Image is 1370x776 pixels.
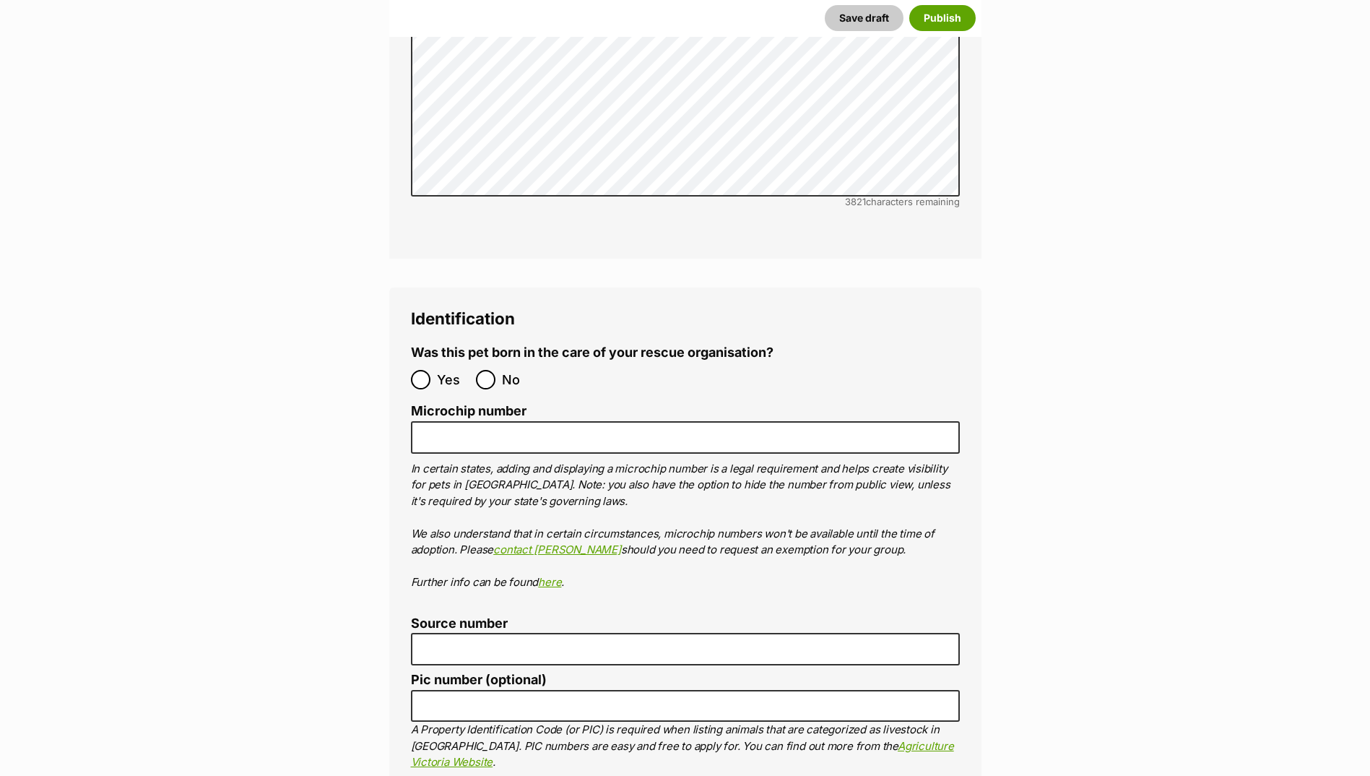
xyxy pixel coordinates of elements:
span: No [502,370,534,389]
p: A Property Identification Code (or PIC) is required when listing animals that are categorized as ... [411,722,960,771]
button: Publish [909,5,976,31]
label: Microchip number [411,404,960,419]
a: contact [PERSON_NAME] [493,543,621,556]
span: Yes [437,370,469,389]
a: here [538,575,561,589]
p: In certain states, adding and displaying a microchip number is a legal requirement and helps crea... [411,461,960,591]
button: Save draft [825,5,903,31]
span: 3821 [845,196,866,207]
label: Pic number (optional) [411,673,960,688]
label: Was this pet born in the care of your rescue organisation? [411,345,773,361]
label: Source number [411,616,960,631]
span: Identification [411,309,515,328]
a: Agriculture Victoria Website [411,739,954,769]
div: characters remaining [411,197,960,207]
